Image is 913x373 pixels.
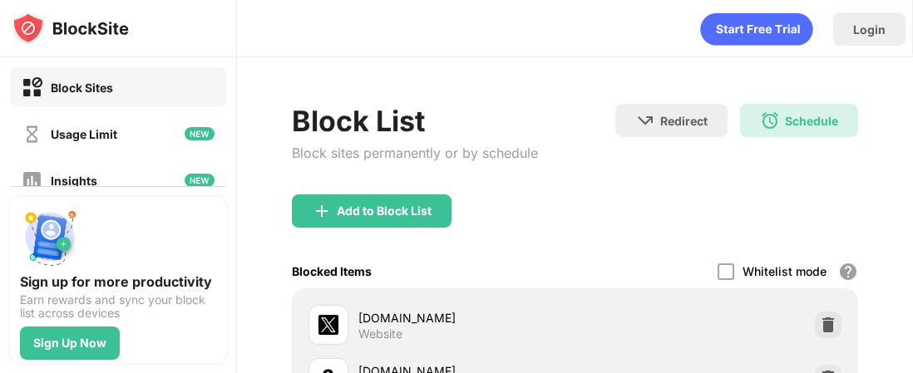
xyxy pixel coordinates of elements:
div: Whitelist mode [743,264,827,278]
div: Sign up for more productivity [20,273,216,290]
img: new-icon.svg [185,174,215,187]
img: favicons [318,315,338,335]
img: push-signup.svg [20,207,80,267]
div: Blocked Items [292,264,372,278]
img: time-usage-off.svg [22,124,42,145]
div: Sign Up Now [33,336,106,350]
div: Block sites permanently or by schedule [292,145,538,161]
div: Insights [51,174,97,188]
div: Block Sites [51,81,113,95]
div: Earn rewards and sync your block list across devices [20,293,216,320]
div: animation [700,12,813,46]
img: block-on.svg [22,77,42,98]
img: new-icon.svg [185,127,215,140]
div: Block List [292,104,538,138]
div: Website [358,326,402,341]
div: [DOMAIN_NAME] [358,309,575,326]
img: insights-off.svg [22,170,42,191]
div: Schedule [785,114,838,128]
div: Usage Limit [51,127,117,141]
div: Add to Block List [337,204,432,218]
div: Redirect [660,114,708,128]
div: Login [853,22,886,37]
img: logo-blocksite.svg [12,12,129,45]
